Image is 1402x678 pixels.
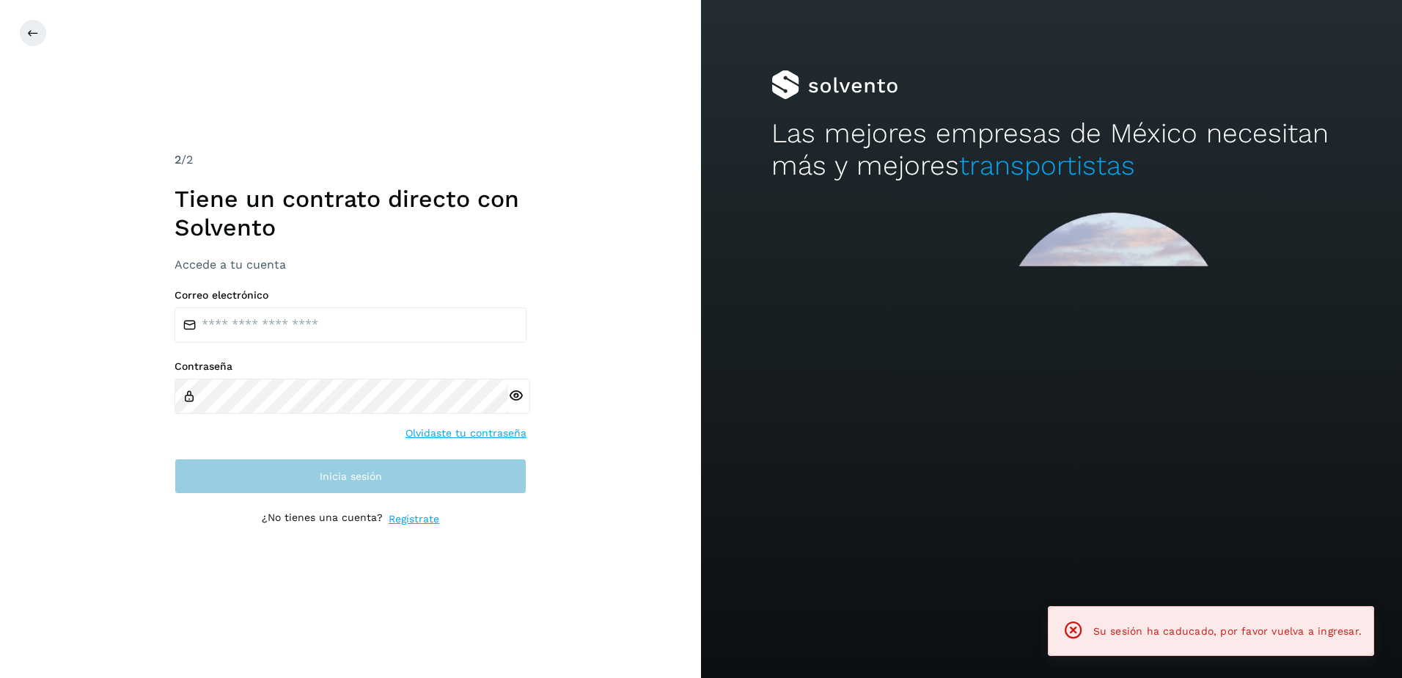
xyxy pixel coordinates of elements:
[175,289,526,302] label: Correo electrónico
[405,426,526,441] a: Olvidaste tu contraseña
[175,459,526,494] button: Inicia sesión
[175,360,526,373] label: Contraseña
[771,117,1332,183] h2: Las mejores empresas de México necesitan más y mejores
[1093,625,1362,637] span: Su sesión ha caducado, por favor vuelva a ingresar.
[175,153,181,167] span: 2
[959,150,1135,181] span: transportistas
[175,258,526,271] h3: Accede a tu cuenta
[175,185,526,241] h1: Tiene un contrato directo con Solvento
[175,151,526,169] div: /2
[320,471,382,481] span: Inicia sesión
[389,511,439,527] a: Regístrate
[262,511,383,527] p: ¿No tienes una cuenta?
